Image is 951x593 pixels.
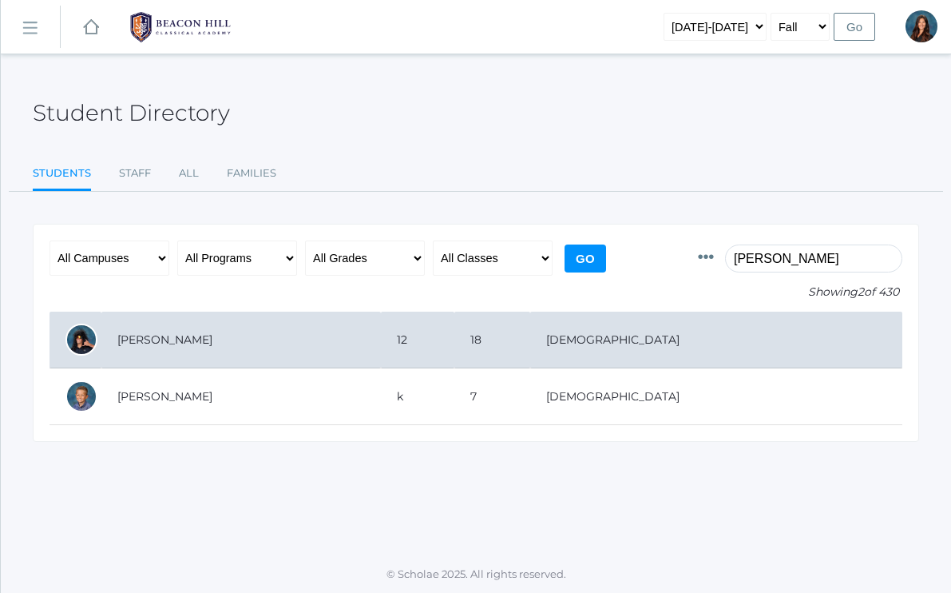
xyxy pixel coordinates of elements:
[454,312,530,368] td: 18
[381,312,454,368] td: 12
[858,285,864,299] span: 2
[119,157,151,189] a: Staff
[565,245,606,273] input: Go
[65,380,97,412] div: Silas White
[381,368,454,425] td: k
[101,368,381,425] td: [PERSON_NAME]
[698,284,902,300] p: Showing of 430
[65,324,97,356] div: Silas Jenkins
[454,368,530,425] td: 7
[33,157,91,192] a: Students
[530,312,902,368] td: [DEMOGRAPHIC_DATA]
[179,157,199,189] a: All
[834,13,875,41] input: Go
[101,312,381,368] td: [PERSON_NAME]
[227,157,276,189] a: Families
[530,368,902,425] td: [DEMOGRAPHIC_DATA]
[33,101,230,125] h2: Student Directory
[725,245,902,273] input: Filter by name
[1,567,951,583] p: © Scholae 2025. All rights reserved.
[121,7,240,47] img: BHCALogos-05-308ed15e86a5a0abce9b8dd61676a3503ac9727e845dece92d48e8588c001991.png
[905,10,937,42] div: Tami Logan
